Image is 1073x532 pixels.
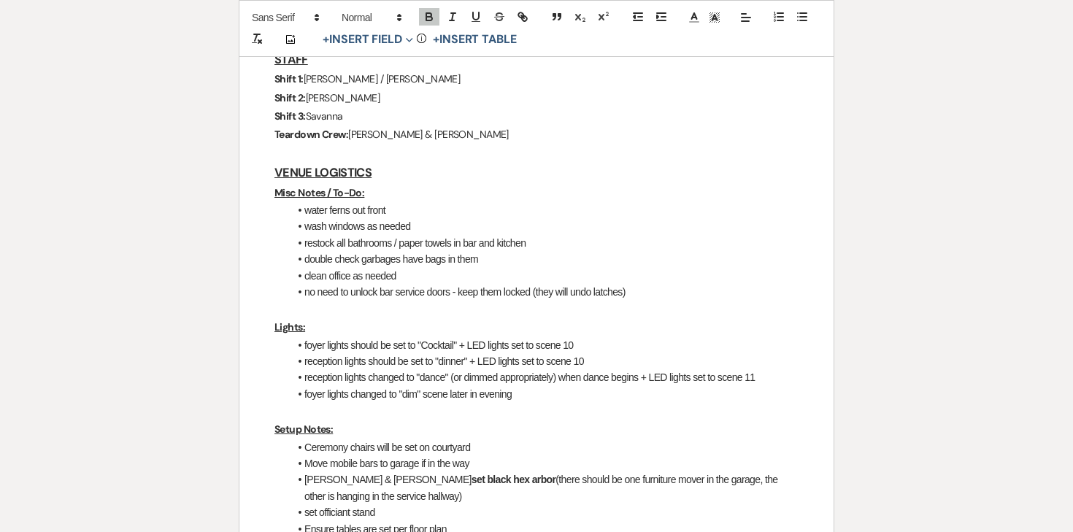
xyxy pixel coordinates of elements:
u: Lights: [274,320,305,334]
li: restock all bathrooms / paper towels in bar and kitchen [289,235,799,251]
li: Ceremony chairs will be set on courtyard [289,439,799,455]
button: +Insert Table [428,31,522,48]
button: Insert Field [318,31,418,48]
strong: set black hex arbor [472,474,555,485]
strong: Shift 1: [274,72,304,85]
li: Move mobile bars to garage if in the way [289,455,799,471]
u: STAFF [274,52,308,67]
li: no need to unlock bar service doors - keep them locked (they will undo latches) [289,284,799,300]
span: + [323,34,329,45]
span: Alignment [736,9,756,26]
span: Savanna [306,109,343,123]
u: Misc Notes / To-Do: [274,186,364,199]
strong: Shift 2: [274,91,306,104]
li: double check garbages have bags in them [289,251,799,267]
u: Setup Notes: [274,423,333,436]
span: Text Color [684,9,704,26]
strong: Teardown Crew: [274,128,348,141]
li: water ferns out front [289,202,799,218]
strong: Shift 3: [274,109,306,123]
u: VENUE LOGISTICS [274,165,372,180]
li: [PERSON_NAME] & [PERSON_NAME] (there should be one furniture mover in the garage, the other is ha... [289,471,799,504]
li: clean office as needed [289,268,799,284]
li: reception lights should be set to "dinner" + LED lights set to scene 10 [289,353,799,369]
li: foyer lights changed to "dim" scene later in evening [289,386,799,402]
span: + [433,34,439,45]
li: reception lights changed to "dance" (or dimmed appropriately) when dance begins + LED lights set ... [289,369,799,385]
li: foyer lights should be set to "Cocktail" + LED lights set to scene 10 [289,337,799,353]
li: set officiant stand [289,504,799,520]
span: [PERSON_NAME] [306,91,380,104]
span: [PERSON_NAME] & [PERSON_NAME] [348,128,509,141]
span: Header Formats [335,9,407,26]
span: Text Background Color [704,9,725,26]
li: wash windows as needed [289,218,799,234]
span: [PERSON_NAME] / [PERSON_NAME] [304,72,461,85]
